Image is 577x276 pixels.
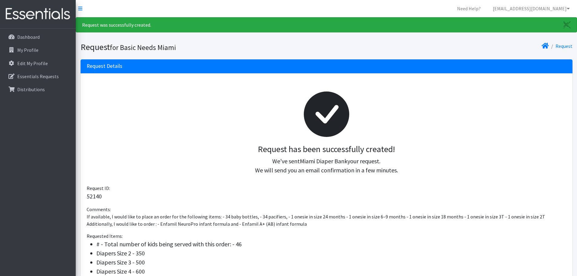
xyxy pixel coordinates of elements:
[76,17,577,32] div: Request was successfully created.
[87,206,111,212] span: Comments:
[87,233,123,239] span: Requested Items:
[452,2,486,15] a: Need Help?
[2,31,73,43] a: Dashboard
[555,43,572,49] a: Request
[2,44,73,56] a: My Profile
[17,47,38,53] p: My Profile
[2,83,73,95] a: Distributions
[300,157,347,165] span: Miami Diaper Bank
[81,42,324,52] h1: Request
[2,70,73,82] a: Essentials Requests
[17,86,45,92] p: Distributions
[96,240,566,249] li: # - Total number of kids being served with this order: - 46
[96,258,566,267] li: Diapers Size 3 - 500
[110,43,176,52] small: for Basic Needs Miami
[96,249,566,258] li: Diapers Size 2 - 350
[17,73,59,79] p: Essentials Requests
[557,18,577,32] a: Close
[87,185,110,191] span: Request ID:
[87,63,122,69] h3: Request Details
[2,4,73,24] img: HumanEssentials
[2,57,73,69] a: Edit My Profile
[17,34,40,40] p: Dashboard
[91,144,562,155] h3: Request has been successfully created!
[17,60,48,66] p: Edit My Profile
[87,213,566,228] p: If available, I would like to place an order for the following items: - 34 baby bottles, - 34 pac...
[91,157,562,175] p: We've sent your request. We will send you an email confirmation in a few minutes.
[87,192,566,201] p: 52140
[96,267,566,276] li: Diapers Size 4 - 600
[488,2,575,15] a: [EMAIL_ADDRESS][DOMAIN_NAME]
